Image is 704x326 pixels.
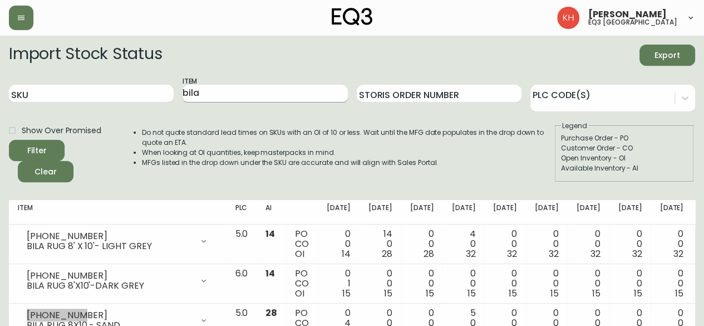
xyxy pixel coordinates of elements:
legend: Legend [561,121,588,131]
div: 0 0 [618,229,642,259]
h5: eq3 [GEOGRAPHIC_DATA] [588,19,677,26]
div: [PHONE_NUMBER] [27,231,193,241]
th: [DATE] [526,200,568,225]
span: 32 [465,247,475,260]
th: [DATE] [318,200,360,225]
span: 15 [384,287,392,300]
th: [DATE] [609,200,651,225]
div: 4 0 [451,229,475,259]
div: [PHONE_NUMBER]BILA RUG 8'X10'-DARK GREY [18,269,217,293]
span: 15 [342,287,351,300]
span: 14 [265,267,275,280]
div: [PHONE_NUMBER] [27,310,193,320]
div: PO CO [295,229,309,259]
td: 6.0 [226,264,257,304]
span: 28 [265,306,277,319]
span: 14 [265,227,275,240]
div: PO CO [295,269,309,299]
div: 0 0 [577,229,600,259]
li: When looking at OI quantities, keep masterpacks in mind. [142,148,554,158]
img: logo [332,8,373,26]
button: Export [639,45,695,66]
span: 28 [424,247,434,260]
div: 0 0 [618,269,642,299]
span: Show Over Promised [22,125,101,137]
img: 6bce50593809ea0ae37ab3ec28db6a8b [557,7,579,29]
div: 0 0 [535,229,559,259]
div: 14 0 [368,229,392,259]
div: 0 0 [493,229,517,259]
span: 32 [549,247,559,260]
div: Open Inventory - OI [561,153,688,163]
h2: Import Stock Status [9,45,162,66]
span: 28 [382,247,392,260]
span: 15 [675,287,683,300]
div: BILA RUG 8' X 10'- LIGHT GREY [27,241,193,251]
span: [PERSON_NAME] [588,10,667,19]
li: Do not quote standard lead times on SKUs with an OI of 10 or less. Wait until the MFG date popula... [142,128,554,148]
li: MFGs listed in the drop down under the SKU are accurate and will align with Sales Portal. [142,158,554,168]
div: 0 0 [410,269,434,299]
th: [DATE] [568,200,609,225]
div: Available Inventory - AI [561,163,688,173]
span: 15 [509,287,517,300]
div: 0 0 [535,269,559,299]
div: Purchase Order - PO [561,133,688,143]
button: Clear [18,161,73,182]
div: Customer Order - CO [561,143,688,153]
div: 0 1 [327,269,351,299]
button: Filter [9,140,65,161]
span: 32 [673,247,683,260]
span: 32 [507,247,517,260]
div: 0 0 [410,229,434,259]
div: [PHONE_NUMBER] [27,271,193,281]
th: [DATE] [442,200,484,225]
span: 15 [633,287,642,300]
div: [PHONE_NUMBER]BILA RUG 8' X 10'- LIGHT GREY [18,229,217,254]
th: [DATE] [401,200,443,225]
th: [DATE] [360,200,401,225]
td: 5.0 [226,225,257,264]
span: 15 [426,287,434,300]
div: 0 0 [659,269,683,299]
div: 0 0 [327,229,351,259]
span: Clear [27,165,65,179]
span: 15 [550,287,559,300]
th: Item [9,200,226,225]
div: BILA RUG 8'X10'-DARK GREY [27,281,193,291]
div: 0 0 [659,229,683,259]
th: PLC [226,200,257,225]
div: 0 0 [493,269,517,299]
span: OI [295,287,304,300]
div: Filter [27,144,47,158]
span: 32 [632,247,642,260]
div: 0 0 [368,269,392,299]
div: 0 0 [577,269,600,299]
div: 0 0 [451,269,475,299]
span: 15 [467,287,475,300]
span: 15 [592,287,600,300]
span: OI [295,247,304,260]
th: AI [257,200,286,225]
span: 14 [342,247,351,260]
span: Export [648,48,686,62]
th: [DATE] [484,200,526,225]
th: [DATE] [651,200,692,225]
span: 32 [590,247,600,260]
